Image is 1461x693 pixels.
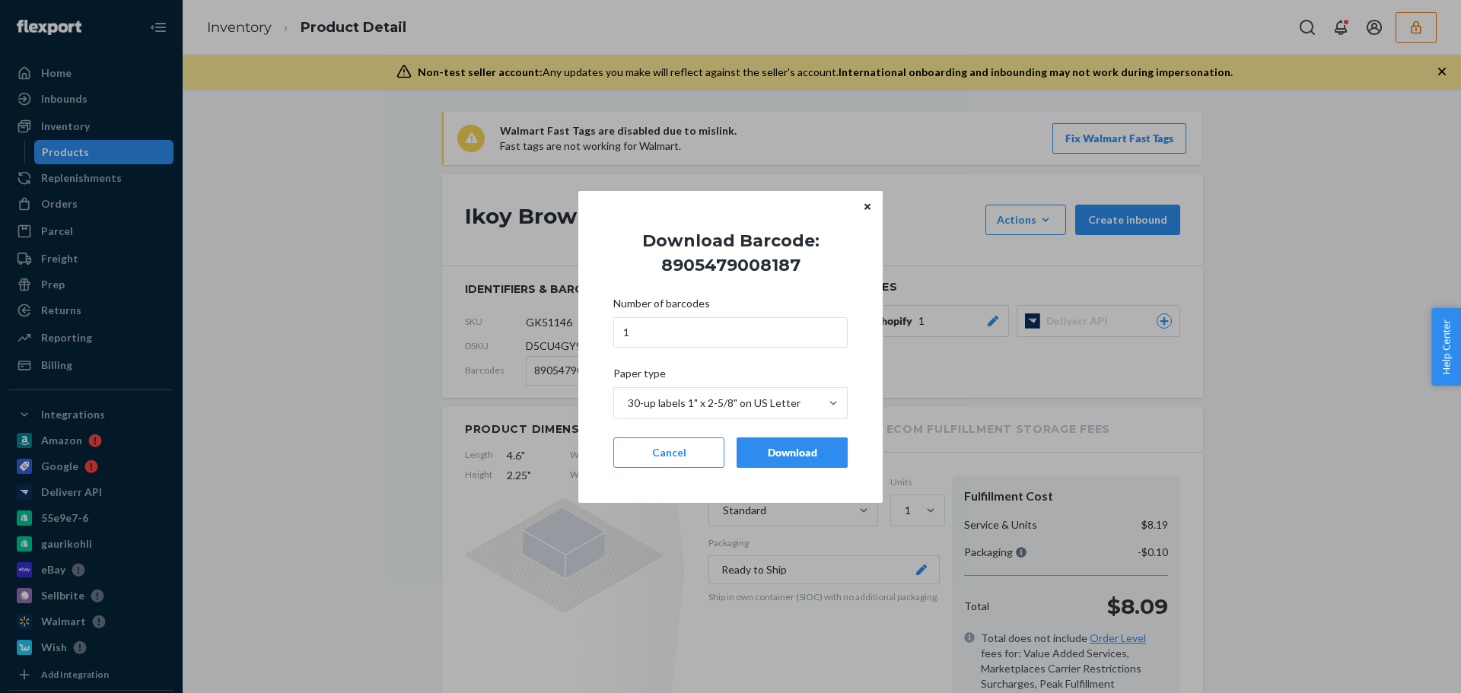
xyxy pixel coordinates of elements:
[860,199,875,215] button: Close
[750,445,835,460] div: Download
[737,437,848,468] button: Download
[601,229,860,278] h1: Download Barcode: 8905479008187
[613,296,710,317] span: Number of barcodes
[626,396,628,411] input: Paper type30-up labels 1" x 2-5/8" on US Letter
[613,317,848,348] input: Number of barcodes
[628,396,801,411] div: 30-up labels 1" x 2-5/8" on US Letter
[613,366,666,387] span: Paper type
[613,437,724,468] button: Cancel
